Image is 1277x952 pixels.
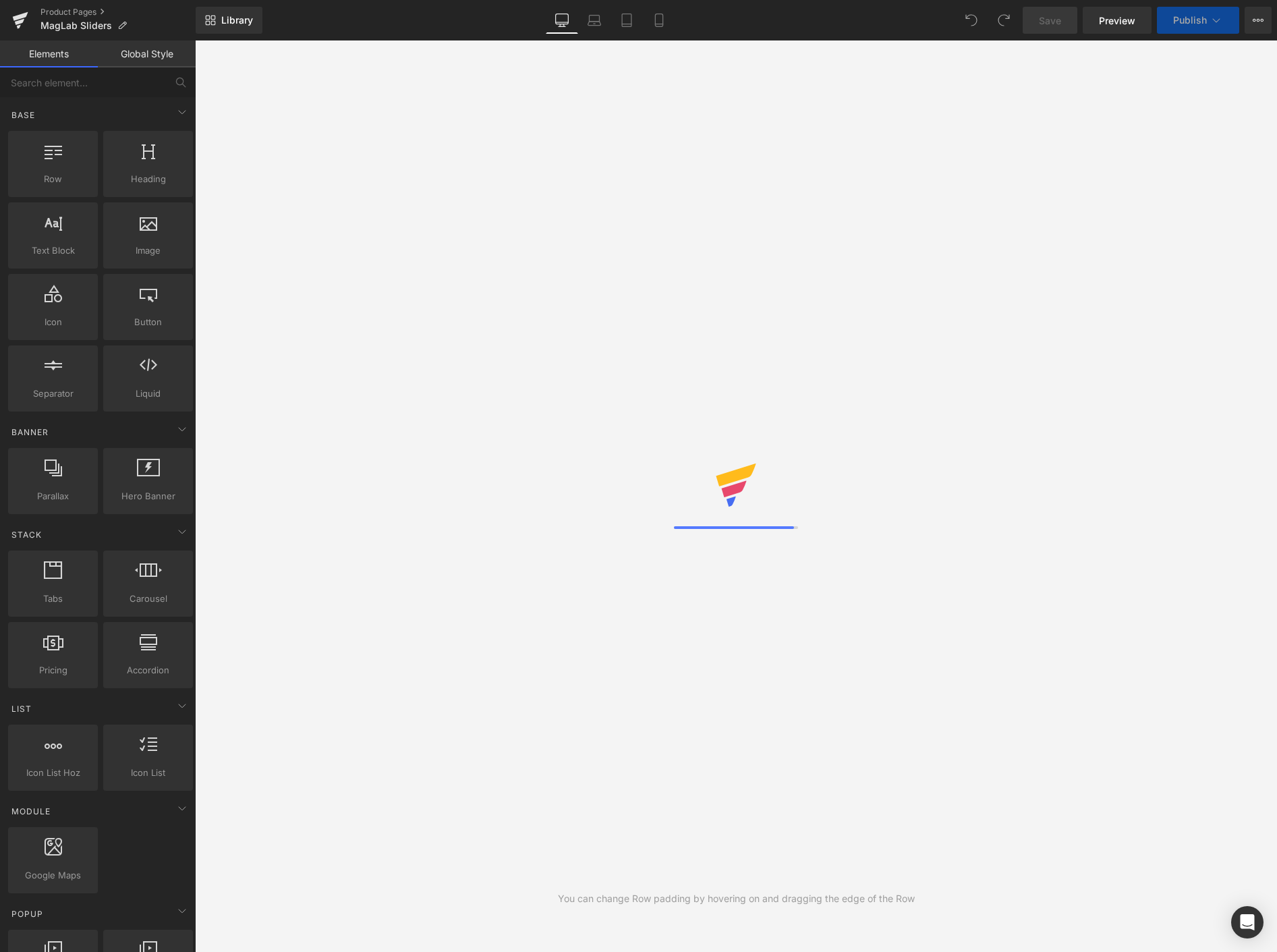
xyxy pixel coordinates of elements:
span: Separator [12,387,94,401]
span: Save [1039,13,1061,28]
span: Popup [10,907,45,920]
span: Icon [12,315,94,329]
span: Liquid [107,387,189,401]
span: Module [10,805,52,818]
button: Undo [958,7,985,34]
span: Row [12,172,94,186]
span: Stack [10,528,43,541]
a: Tablet [611,7,643,34]
a: Preview [1083,7,1152,34]
a: New Library [196,7,262,34]
span: Publish [1173,15,1207,26]
span: Icon List [107,766,189,780]
button: Redo [990,7,1017,34]
span: Pricing [12,663,94,677]
span: Banner [10,426,50,439]
span: Heading [107,172,189,186]
span: Image [107,244,189,258]
a: Global Style [98,40,196,67]
span: Accordion [107,663,189,677]
span: Carousel [107,592,189,606]
span: Icon List Hoz [12,766,94,780]
a: Mobile [643,7,675,34]
button: Publish [1157,7,1239,34]
span: List [10,702,33,715]
span: Google Maps [12,868,94,883]
span: MagLab Sliders [40,20,112,31]
span: Tabs [12,592,94,606]
span: Hero Banner [107,489,189,503]
div: You can change Row padding by hovering on and dragging the edge of the Row [558,891,915,906]
a: Laptop [578,7,611,34]
span: Parallax [12,489,94,503]
span: Library [221,14,253,26]
a: Product Pages [40,7,196,18]
span: Text Block [12,244,94,258]
a: Desktop [546,7,578,34]
div: Open Intercom Messenger [1231,906,1264,939]
span: Preview [1099,13,1135,28]
span: Base [10,109,36,121]
button: More [1245,7,1272,34]
span: Button [107,315,189,329]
